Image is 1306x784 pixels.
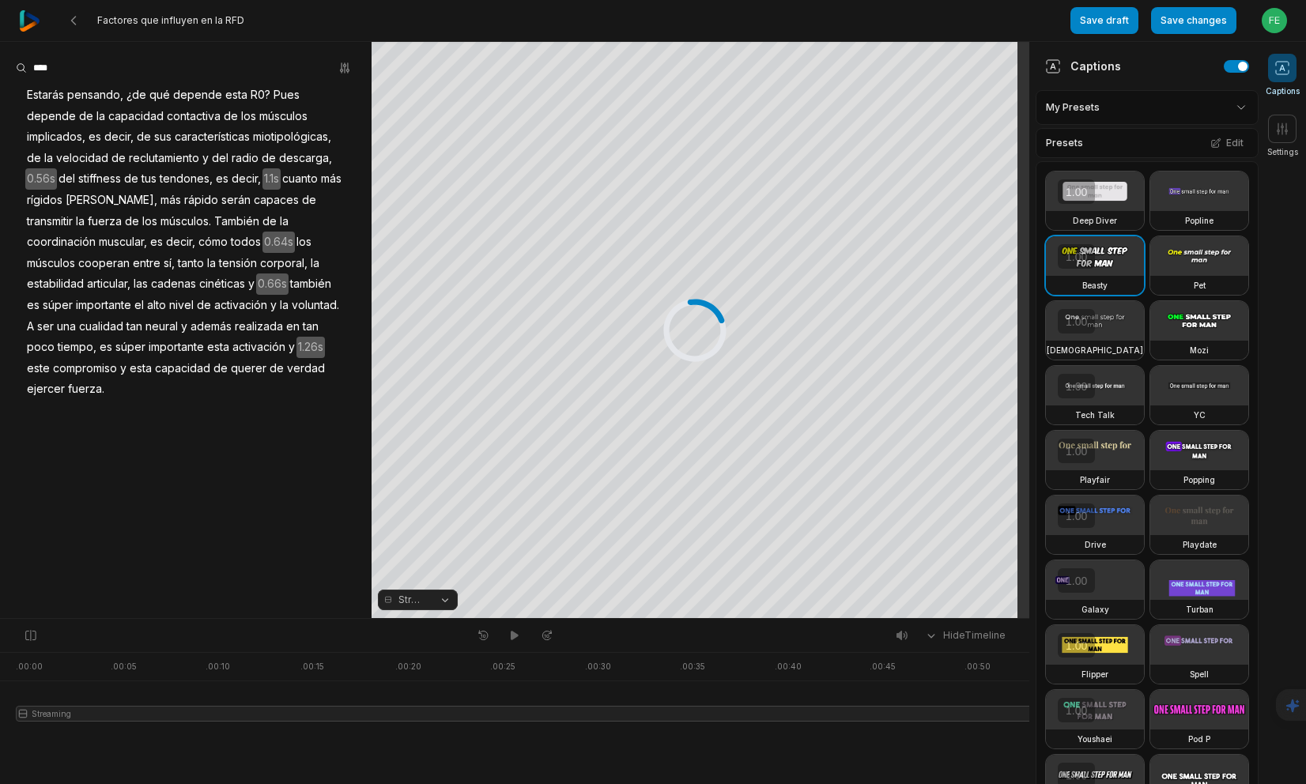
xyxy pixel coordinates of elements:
[249,85,272,106] span: R0?
[1081,668,1108,680] h3: Flipper
[210,148,230,169] span: del
[231,337,287,358] span: activación
[25,337,56,358] span: poco
[176,253,206,274] span: tanto
[1183,473,1215,486] h3: Popping
[153,358,212,379] span: capacidad
[25,148,43,169] span: de
[183,190,220,211] span: rápido
[86,211,123,232] span: fuerza
[95,106,107,127] span: la
[172,85,224,106] span: depende
[259,253,309,274] span: corporal,
[135,126,153,148] span: de
[64,190,159,211] span: [PERSON_NAME],
[149,273,198,295] span: cadenas
[25,316,36,337] span: A
[290,295,341,316] span: voluntad.
[220,190,252,211] span: serán
[287,337,296,358] span: y
[125,85,148,106] span: ¿de
[1070,7,1138,34] button: Save draft
[197,232,229,253] span: cómo
[25,232,97,253] span: coordinación
[133,295,145,316] span: el
[56,337,98,358] span: tiempo,
[1082,279,1108,292] h3: Beasty
[212,358,229,379] span: de
[252,190,300,211] span: capaces
[66,85,125,106] span: pensando,
[19,10,40,32] img: reap
[1081,603,1109,616] h3: Galaxy
[77,316,125,337] span: cualidad
[87,126,103,148] span: es
[125,316,144,337] span: tan
[1036,128,1259,158] div: Presets
[123,211,141,232] span: de
[153,126,173,148] span: sus
[25,168,57,190] span: 0.56s
[1080,473,1110,486] h3: Playfair
[1206,133,1248,153] button: Edit
[162,253,176,274] span: sí,
[55,148,110,169] span: velocidad
[919,624,1010,647] button: HideTimeline
[1047,344,1143,356] h3: [DEMOGRAPHIC_DATA]
[1185,214,1214,227] h3: Popline
[378,590,458,610] button: Streaming
[164,232,197,253] span: decir,
[247,273,256,295] span: y
[262,168,281,190] span: 1.1s
[114,337,147,358] span: súper
[74,295,133,316] span: importante
[1045,58,1121,74] div: Captions
[66,379,106,400] span: fuerza.
[148,85,172,106] span: qué
[285,316,301,337] span: en
[25,211,74,232] span: transmitir
[301,316,320,337] span: tan
[295,232,313,253] span: los
[213,211,261,232] span: También
[300,190,318,211] span: de
[201,148,210,169] span: y
[85,273,132,295] span: articular,
[25,190,64,211] span: rígidos
[1188,733,1210,745] h3: Pod P
[107,106,165,127] span: capacidad
[1183,538,1217,551] h3: Playdate
[198,273,247,295] span: cinéticas
[309,253,321,274] span: la
[1267,115,1298,158] button: Settings
[141,211,159,232] span: los
[77,253,131,274] span: cooperan
[1194,409,1206,421] h3: YC
[140,168,158,190] span: tus
[278,295,290,316] span: la
[398,593,426,607] span: Streaming
[240,106,258,127] span: los
[25,253,77,274] span: músculos
[110,148,127,169] span: de
[144,316,179,337] span: neural
[123,168,140,190] span: de
[25,126,87,148] span: implicados,
[189,316,233,337] span: además
[1190,344,1209,356] h3: Mozi
[25,273,85,295] span: estabilidad
[289,273,333,295] span: también
[55,316,77,337] span: una
[1266,85,1300,97] span: Captions
[1151,7,1236,34] button: Save changes
[119,358,128,379] span: y
[1267,146,1298,158] span: Settings
[229,232,262,253] span: todos
[25,358,51,379] span: este
[128,358,153,379] span: esta
[1078,733,1112,745] h3: Youshaei
[229,358,268,379] span: querer
[165,106,222,127] span: contactiva
[145,295,168,316] span: alto
[269,295,278,316] span: y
